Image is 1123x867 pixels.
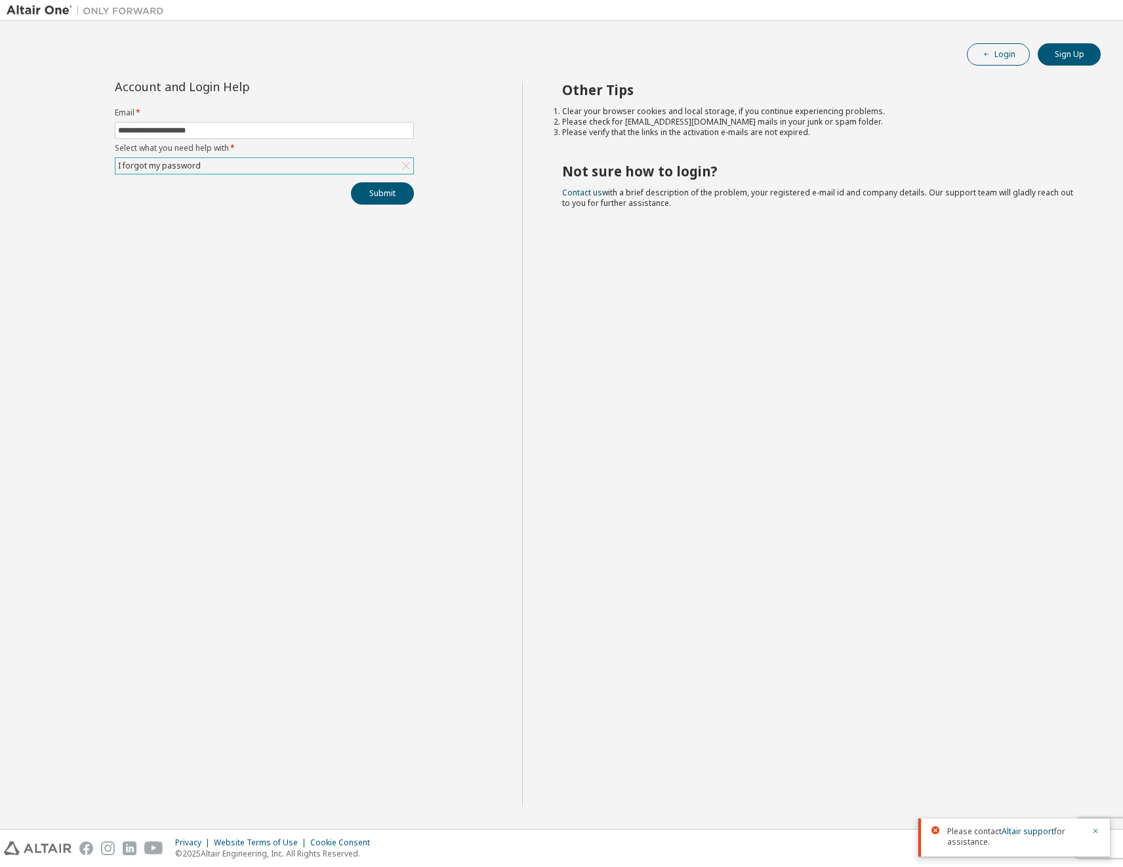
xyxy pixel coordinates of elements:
[115,158,413,174] div: I forgot my password
[562,163,1078,180] h2: Not sure how to login?
[562,127,1078,138] li: Please verify that the links in the activation e-mails are not expired.
[115,108,414,118] label: Email
[351,182,414,205] button: Submit
[115,81,354,92] div: Account and Login Help
[214,837,310,848] div: Website Terms of Use
[967,43,1030,66] button: Login
[562,187,1073,209] span: with a brief description of the problem, your registered e-mail id and company details. Our suppo...
[562,117,1078,127] li: Please check for [EMAIL_ADDRESS][DOMAIN_NAME] mails in your junk or spam folder.
[7,4,171,17] img: Altair One
[1002,826,1054,837] a: Altair support
[175,837,214,848] div: Privacy
[101,841,115,855] img: instagram.svg
[947,826,1084,847] span: Please contact for assistance.
[562,81,1078,98] h2: Other Tips
[562,187,602,198] a: Contact us
[562,106,1078,117] li: Clear your browser cookies and local storage, if you continue experiencing problems.
[116,159,203,173] div: I forgot my password
[310,837,378,848] div: Cookie Consent
[4,841,71,855] img: altair_logo.svg
[123,841,136,855] img: linkedin.svg
[175,848,378,859] p: © 2025 Altair Engineering, Inc. All Rights Reserved.
[115,143,414,153] label: Select what you need help with
[79,841,93,855] img: facebook.svg
[144,841,163,855] img: youtube.svg
[1038,43,1101,66] button: Sign Up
